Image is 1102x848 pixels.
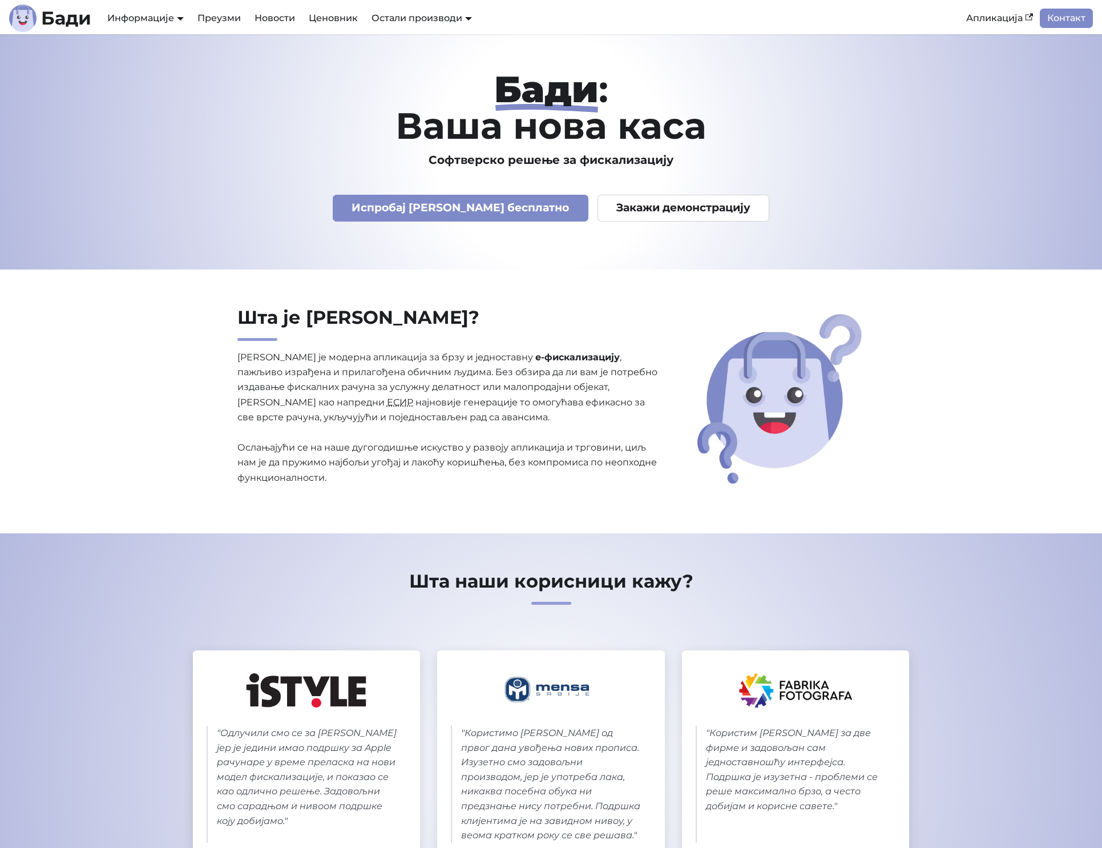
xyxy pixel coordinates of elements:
[333,195,588,222] a: Испробај [PERSON_NAME] бесплатно
[237,306,659,341] h2: Шта је [PERSON_NAME]?
[451,726,651,843] blockquote: " Користимо [PERSON_NAME] од првог дана увођења нових прописа. Изузетно смо задовољни производом,...
[372,13,472,23] a: Остали производи
[184,570,919,605] h2: Шта наши корисници кажу?
[191,9,248,28] a: Преузми
[9,5,91,32] a: ЛогоБади
[696,726,896,843] blockquote: " Користим [PERSON_NAME] за две фирме и задовољан сам једноставношћу интерфејса. Подршка је изузе...
[693,310,866,488] img: Шта је Бади?
[248,9,302,28] a: Новости
[302,9,365,28] a: Ценовник
[387,397,413,408] abbr: Електронски систем за издавање рачуна
[207,726,407,843] blockquote: " Одлучили смо се за [PERSON_NAME] јер је једини имао подршку за Apple рачунаре у време преласка ...
[184,71,919,144] h1: : Ваша нова каса
[9,5,37,32] img: Лого
[237,350,659,486] p: [PERSON_NAME] је модерна апликација за брзу и једноставну , пажљиво израђена и прилагођена обични...
[184,153,919,167] h3: Софтверско решење за фискализацију
[501,673,601,708] img: Менса Србије logo
[107,13,184,23] a: Информације
[41,9,91,27] b: Бади
[246,673,366,708] img: iStyle logo
[739,673,851,708] img: Фабрика Фотографа logo
[494,67,599,111] strong: Бади
[1040,9,1093,28] a: Контакт
[959,9,1040,28] a: Апликација
[598,195,770,222] a: Закажи демонстрацију
[535,352,620,363] strong: е-фискализацију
